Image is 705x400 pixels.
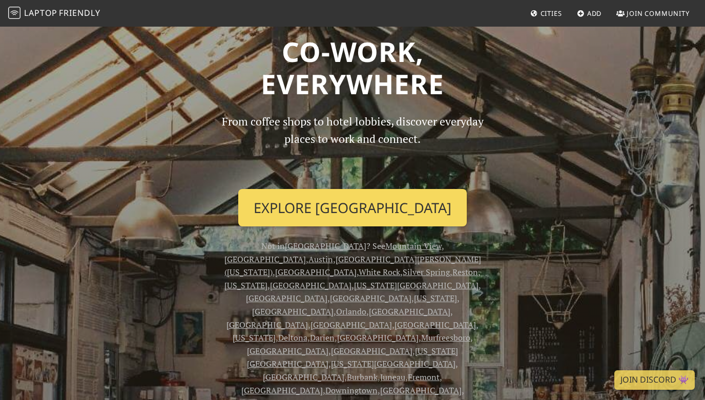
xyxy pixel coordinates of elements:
a: [GEOGRAPHIC_DATA] [337,332,419,343]
a: [GEOGRAPHIC_DATA] [275,266,357,278]
a: [GEOGRAPHIC_DATA] [270,280,351,291]
a: Juneau [380,371,405,383]
img: LaptopFriendly [8,7,20,19]
a: LaptopFriendly LaptopFriendly [8,5,100,23]
a: White Rock [359,266,400,278]
a: [GEOGRAPHIC_DATA] [395,319,476,330]
a: [GEOGRAPHIC_DATA] [241,385,323,396]
a: [US_STATE] [414,292,457,304]
span: Add [587,9,602,18]
a: [GEOGRAPHIC_DATA] [331,345,412,356]
a: [GEOGRAPHIC_DATA] [310,319,392,330]
a: Mountain View [385,240,442,251]
a: [GEOGRAPHIC_DATA] [369,306,450,317]
a: [GEOGRAPHIC_DATA] [252,306,334,317]
span: Laptop [24,7,57,18]
a: [GEOGRAPHIC_DATA] [224,254,306,265]
a: Burbank [347,371,378,383]
a: Austin [308,254,333,265]
span: Join Community [627,9,690,18]
a: [GEOGRAPHIC_DATA] [380,385,462,396]
a: Add [573,4,606,23]
a: Explore [GEOGRAPHIC_DATA] [238,189,467,227]
a: [GEOGRAPHIC_DATA][PERSON_NAME] ([US_STATE]) [224,254,481,278]
a: Reston [452,266,478,278]
a: Darien [310,332,335,343]
h1: Co-work, Everywhere [67,35,638,100]
a: [GEOGRAPHIC_DATA] [226,319,308,330]
span: Cities [541,9,562,18]
span: Friendly [59,7,100,18]
a: Deltona [278,332,307,343]
a: Fremont [408,371,440,383]
a: [GEOGRAPHIC_DATA] [285,240,366,251]
a: [US_STATE] [233,332,276,343]
a: [GEOGRAPHIC_DATA] [263,371,344,383]
a: Downingtown [325,385,378,396]
a: Silver Spring [403,266,450,278]
a: [GEOGRAPHIC_DATA] [330,292,411,304]
a: [US_STATE] [224,280,267,291]
p: From coffee shops to hotel lobbies, discover everyday places to work and connect. [213,113,492,181]
a: Orlando [336,306,366,317]
a: [US_STATE][GEOGRAPHIC_DATA] [354,280,479,291]
a: Cities [526,4,566,23]
a: Join Community [612,4,694,23]
a: [GEOGRAPHIC_DATA] [247,345,328,356]
a: Murfreesboro [421,332,470,343]
a: [US_STATE][GEOGRAPHIC_DATA] [331,358,455,369]
a: [GEOGRAPHIC_DATA] [246,292,327,304]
